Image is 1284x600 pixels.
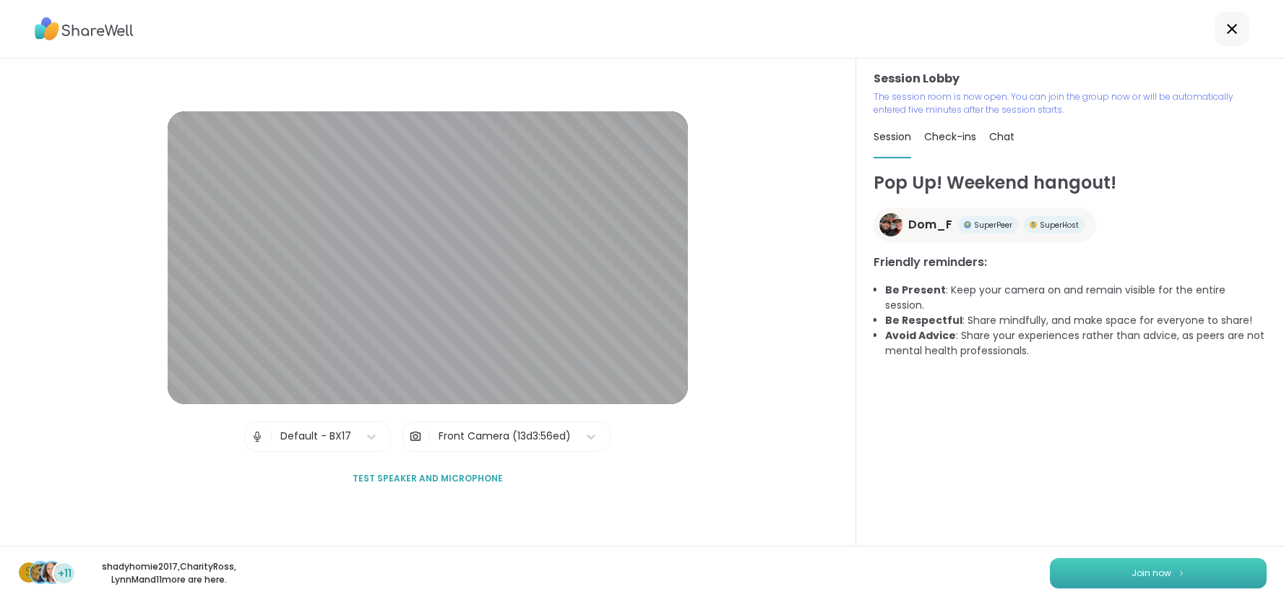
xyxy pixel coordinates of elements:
img: CharityRoss [30,562,51,583]
b: Be Respectful [885,313,962,327]
b: Avoid Advice [885,328,956,343]
img: Peer Badge One [1030,221,1037,228]
div: Front Camera (13d3:56ed) [439,429,571,444]
span: s [25,563,33,582]
div: Default - BX17 [280,429,351,444]
span: | [428,422,431,451]
p: The session room is now open. You can join the group now or will be automatically entered five mi... [874,90,1267,116]
span: +11 [58,566,72,581]
img: Microphone [251,422,264,451]
span: SuperHost [1040,220,1079,231]
h3: Friendly reminders: [874,254,1267,271]
span: Dom_F [908,216,952,233]
button: Test speaker and microphone [347,463,509,494]
img: ShareWell Logo [35,12,134,46]
button: Join now [1050,558,1267,588]
img: Dom_F [879,213,902,236]
span: | [270,422,273,451]
span: SuperPeer [974,220,1012,231]
img: Peer Badge Three [964,221,971,228]
span: Join now [1132,567,1171,580]
img: Camera [409,422,422,451]
b: Be Present [885,283,946,297]
span: Session [874,129,911,144]
li: : Keep your camera on and remain visible for the entire session. [885,283,1267,313]
a: Dom_FDom_FPeer Badge ThreeSuperPeerPeer Badge OneSuperHost [874,207,1096,242]
span: Chat [989,129,1014,144]
img: LynnM [42,562,62,583]
li: : Share mindfully, and make space for everyone to share! [885,313,1267,328]
img: ShareWell Logomark [1177,569,1186,577]
h1: Pop Up! Weekend hangout! [874,170,1267,196]
p: shadyhomie2017 , CharityRoss , LynnM and 11 more are here. [88,560,250,586]
span: Check-ins [924,129,976,144]
h3: Session Lobby [874,70,1267,87]
span: Test speaker and microphone [353,472,503,485]
li: : Share your experiences rather than advice, as peers are not mental health professionals. [885,328,1267,359]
